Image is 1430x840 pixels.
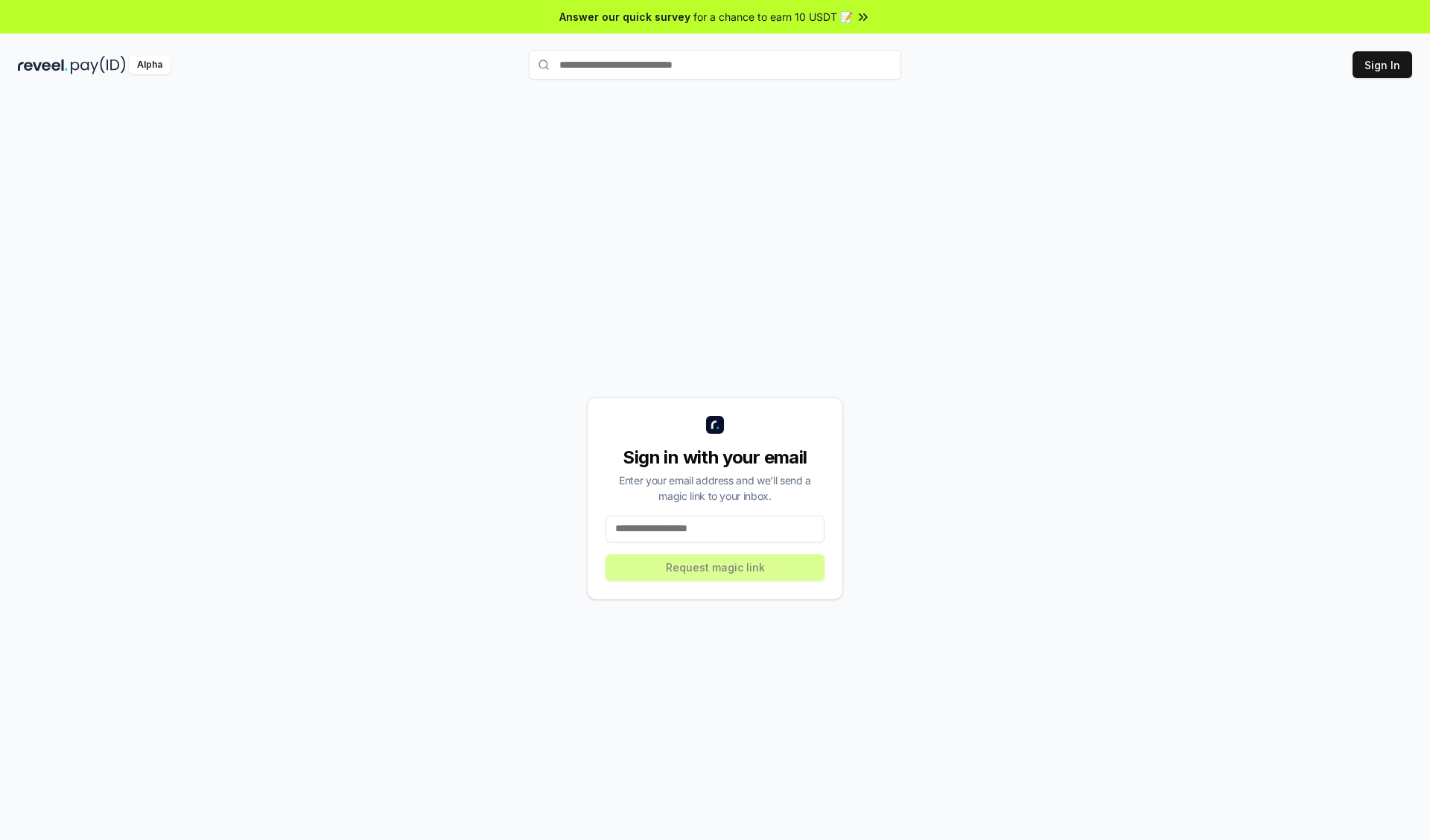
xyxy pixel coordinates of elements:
div: Enter your email address and we’ll send a magic link to your inbox. [606,472,824,504]
img: pay_id [71,56,126,74]
button: Sign In [1353,51,1412,78]
img: logo_small [706,416,724,434]
span: Answer our quick survey [559,9,690,25]
img: reveel_dark [18,56,68,74]
span: for a chance to earn 10 USDT 📝 [693,9,853,25]
div: Alpha [129,56,171,74]
div: Sign in with your email [606,446,824,469]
